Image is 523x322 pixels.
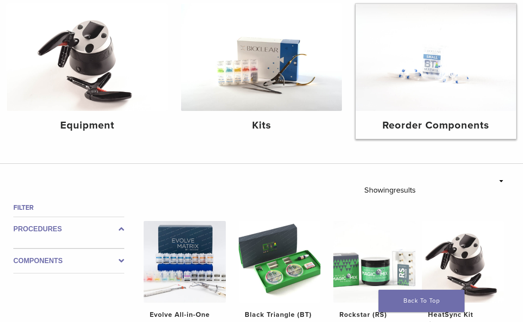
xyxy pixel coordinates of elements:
img: Black Triangle (BT) Kit [239,221,321,303]
h2: HeatSync Kit [428,310,498,320]
p: Showing results [364,181,415,199]
h4: Reorder Components [363,118,509,133]
h4: Equipment [14,118,160,133]
a: Equipment [7,4,167,139]
label: Procedures [13,224,124,234]
label: Components [13,256,124,266]
h4: Filter [13,202,124,213]
a: Kits [181,4,341,139]
img: Evolve All-in-One Kit [144,221,226,303]
img: Reorder Components [356,4,516,111]
a: Reorder Components [356,4,516,139]
img: HeatSync Kit [422,221,504,303]
img: Rockstar (RS) Polishing Kit [333,221,415,303]
img: Equipment [7,4,167,111]
h4: Kits [188,118,335,133]
img: Kits [181,4,341,111]
a: Back To Top [378,290,465,312]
